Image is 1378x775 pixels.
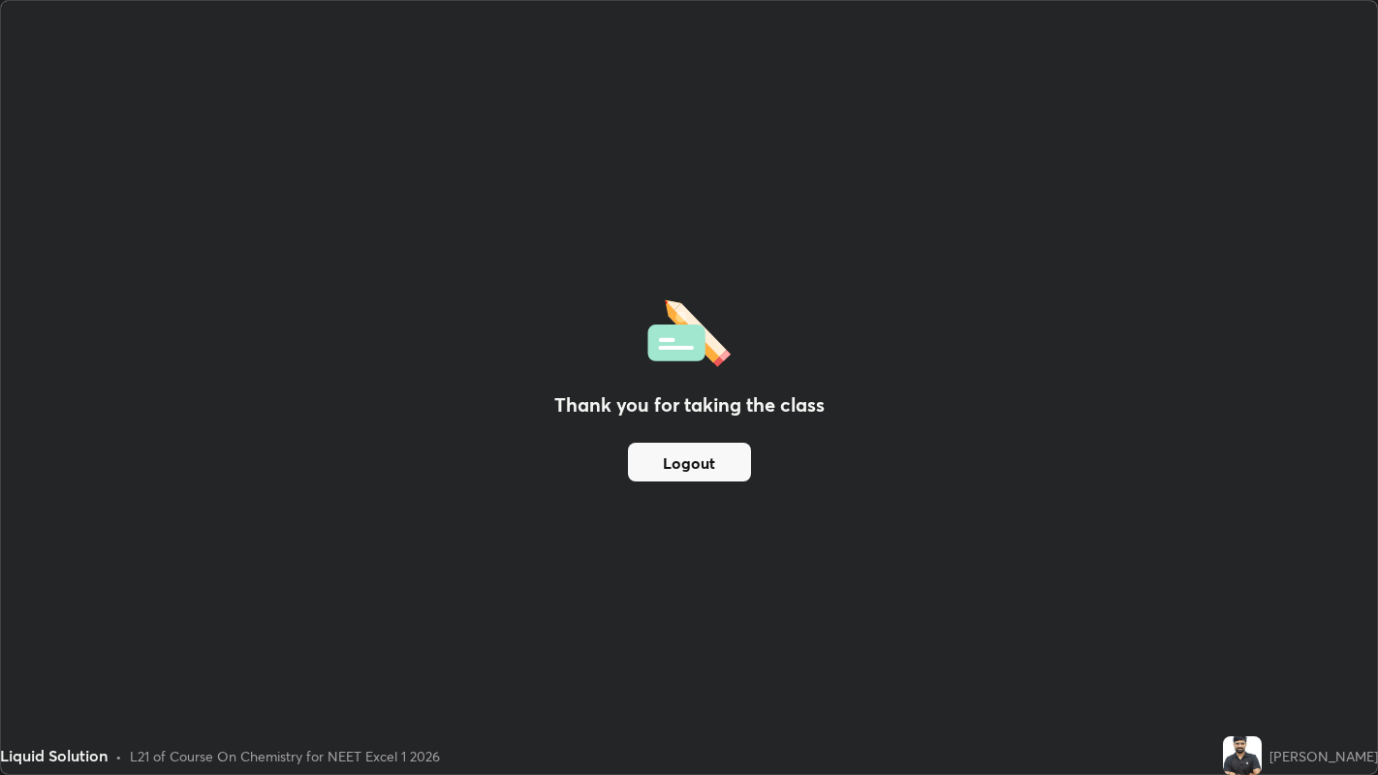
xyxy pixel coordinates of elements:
img: offlineFeedback.1438e8b3.svg [647,294,731,367]
div: L21 of Course On Chemistry for NEET Excel 1 2026 [130,746,440,766]
h2: Thank you for taking the class [554,390,825,419]
button: Logout [628,443,751,481]
div: [PERSON_NAME] [1269,746,1378,766]
div: • [115,746,122,766]
img: cf491ae460674f9490001725c6d479a7.jpg [1223,736,1262,775]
